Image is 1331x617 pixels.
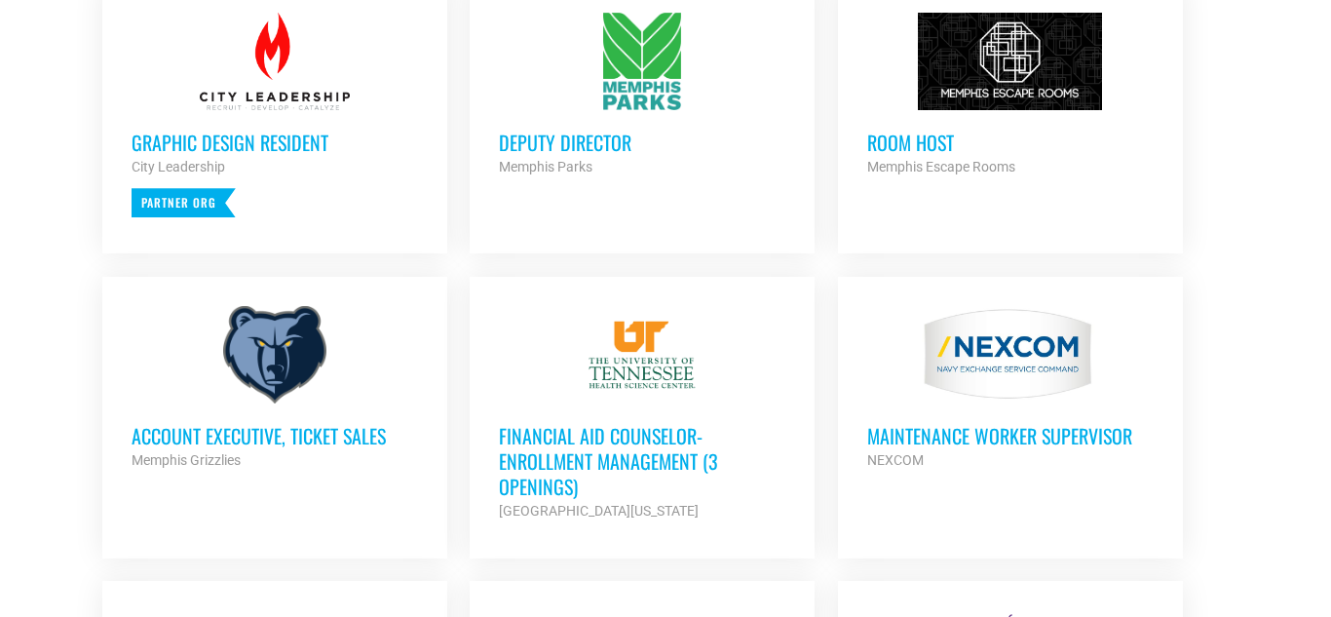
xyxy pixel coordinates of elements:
strong: Memphis Escape Rooms [867,159,1015,174]
h3: Financial Aid Counselor-Enrollment Management (3 Openings) [499,423,785,499]
h3: Deputy Director [499,130,785,155]
h3: Room Host [867,130,1154,155]
h3: Graphic Design Resident [132,130,418,155]
a: Financial Aid Counselor-Enrollment Management (3 Openings) [GEOGRAPHIC_DATA][US_STATE] [470,277,815,552]
strong: [GEOGRAPHIC_DATA][US_STATE] [499,503,699,519]
strong: NEXCOM [867,452,924,468]
strong: City Leadership [132,159,225,174]
p: Partner Org [132,188,236,217]
h3: Account Executive, Ticket Sales [132,423,418,448]
strong: Memphis Grizzlies [132,452,241,468]
a: Account Executive, Ticket Sales Memphis Grizzlies [102,277,447,501]
strong: Memphis Parks [499,159,592,174]
a: MAINTENANCE WORKER SUPERVISOR NEXCOM [838,277,1183,501]
h3: MAINTENANCE WORKER SUPERVISOR [867,423,1154,448]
